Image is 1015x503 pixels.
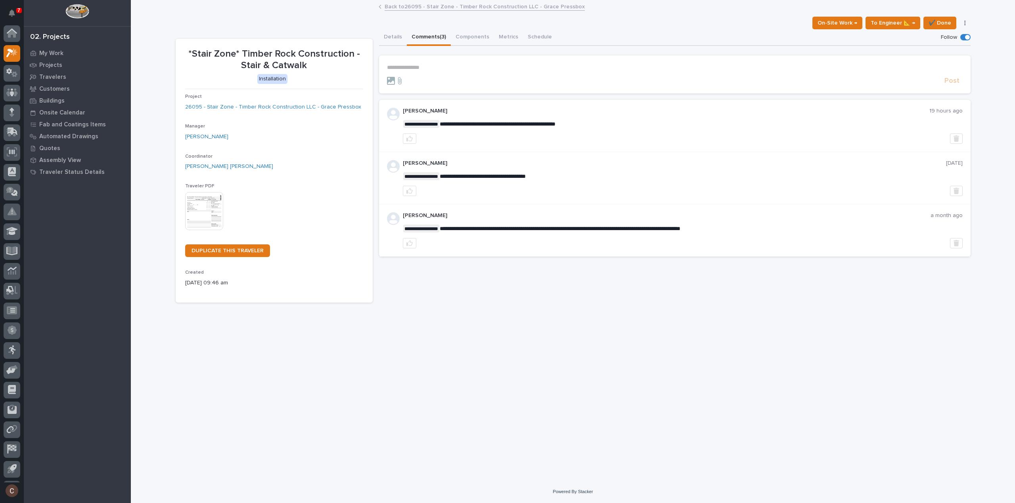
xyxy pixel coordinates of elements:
[39,169,105,176] p: Traveler Status Details
[24,71,131,83] a: Travelers
[39,145,60,152] p: Quotes
[523,29,557,46] button: Schedule
[407,29,451,46] button: Comments (3)
[4,5,20,21] button: Notifications
[4,482,20,499] button: users-avatar
[950,133,963,144] button: Delete post
[39,109,85,116] p: Onsite Calendar
[553,489,593,494] a: Powered By Stacker
[39,50,63,57] p: My Work
[185,184,214,189] span: Traveler PDF
[24,95,131,107] a: Buildings
[451,29,494,46] button: Components
[39,62,62,69] p: Projects
[10,10,20,22] div: Notifications7
[403,212,931,219] p: [PERSON_NAME]
[39,157,81,164] p: Assembly View
[931,212,963,219] p: a month ago
[403,133,416,144] button: like this post
[24,166,131,178] a: Traveler Status Details
[929,18,951,28] span: ✔️ Done
[941,76,963,86] button: Post
[950,238,963,248] button: Delete post
[403,108,929,114] p: [PERSON_NAME]
[185,133,228,141] a: [PERSON_NAME]
[185,48,363,71] p: *Stair Zone* Timber Rock Construction - Stair & Catwalk
[871,18,915,28] span: To Engineer 📐 →
[192,248,264,253] span: DUPLICATE THIS TRAVELER
[39,97,65,105] p: Buildings
[65,4,89,19] img: Workspace Logo
[30,33,70,42] div: 02. Projects
[185,162,273,171] a: [PERSON_NAME] [PERSON_NAME]
[403,238,416,248] button: like this post
[24,118,131,130] a: Fab and Coatings Items
[929,108,963,114] p: 19 hours ago
[24,107,131,118] a: Onsite Calendar
[17,8,20,13] p: 7
[379,29,407,46] button: Details
[185,94,202,99] span: Project
[24,83,131,95] a: Customers
[866,17,920,29] button: To Engineer 📐 →
[944,76,959,86] span: Post
[185,244,270,257] a: DUPLICATE THIS TRAVELER
[403,160,946,167] p: [PERSON_NAME]
[387,108,400,120] svg: avatar
[39,133,98,140] p: Automated Drawings
[185,270,204,275] span: Created
[257,74,287,84] div: Installation
[185,154,213,159] span: Coordinator
[946,160,963,167] p: [DATE]
[185,103,361,111] a: 26095 - Stair Zone - Timber Rock Construction LLC - Grace Pressbox
[923,17,956,29] button: ✔️ Done
[385,2,585,11] a: Back to26095 - Stair Zone - Timber Rock Construction LLC - Grace Pressbox
[387,160,400,173] svg: avatar
[185,279,363,287] p: [DATE] 09:46 am
[185,124,205,129] span: Manager
[39,121,106,128] p: Fab and Coatings Items
[24,142,131,154] a: Quotes
[950,186,963,196] button: Delete post
[24,59,131,71] a: Projects
[39,74,66,81] p: Travelers
[24,154,131,166] a: Assembly View
[494,29,523,46] button: Metrics
[941,34,957,41] p: Follow
[387,212,400,225] svg: avatar
[403,186,416,196] button: like this post
[39,86,70,93] p: Customers
[818,18,857,28] span: On-Site Work →
[24,130,131,142] a: Automated Drawings
[812,17,862,29] button: On-Site Work →
[24,47,131,59] a: My Work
